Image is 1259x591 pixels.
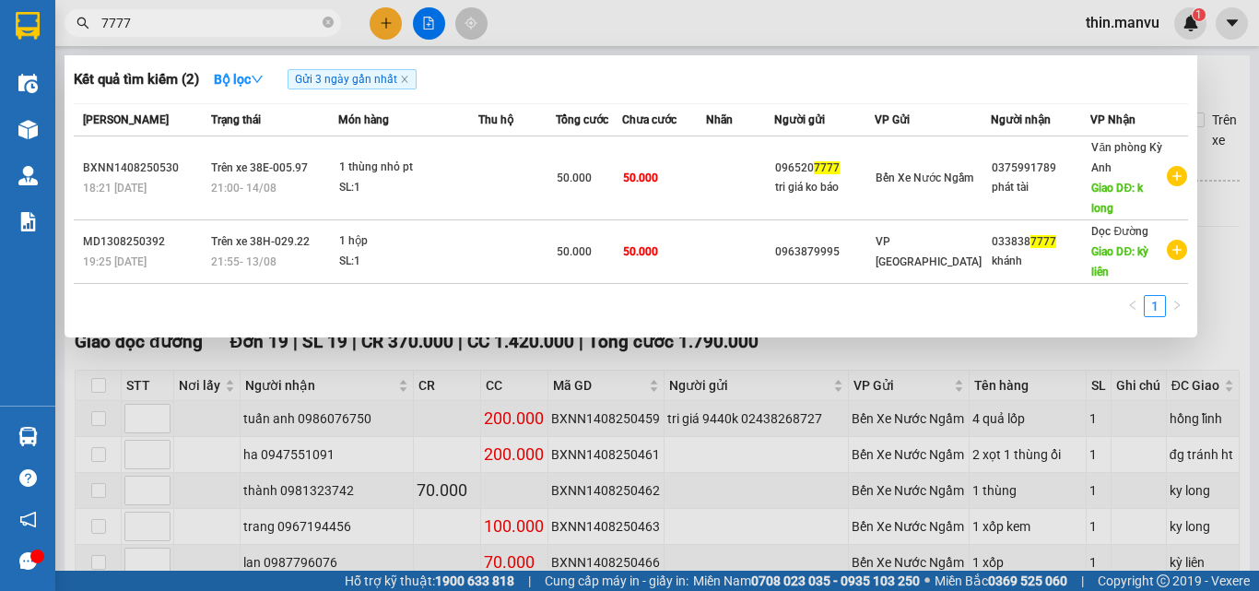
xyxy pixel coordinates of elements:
span: search [76,17,89,30]
button: right [1166,295,1188,317]
span: close-circle [323,15,334,32]
span: Trên xe 38E-005.97 [211,161,308,174]
span: Bến Xe Nước Ngầm [876,171,973,184]
span: plus-circle [1167,240,1187,260]
span: VP Nhận [1090,113,1135,126]
span: Trạng thái [211,113,261,126]
span: VP [GEOGRAPHIC_DATA] [876,235,982,268]
div: BXNN1408250530 [83,159,206,178]
input: Tìm tên, số ĐT hoặc mã đơn [101,13,319,33]
img: warehouse-icon [18,74,38,93]
img: warehouse-icon [18,120,38,139]
span: Nhãn [706,113,733,126]
img: warehouse-icon [18,427,38,446]
span: 50.000 [557,171,592,184]
span: Thu hộ [478,113,513,126]
span: down [251,73,264,86]
span: 50.000 [623,245,658,258]
div: 1 hộp [339,231,477,252]
span: Trên xe 38H-029.22 [211,235,310,248]
span: Giao DĐ: k long [1091,182,1143,215]
div: 096520 [775,159,874,178]
img: solution-icon [18,212,38,231]
div: 1 thùng nhỏ pt [339,158,477,178]
div: 0963879995 [775,242,874,262]
span: Giao DĐ: kỳ liên [1091,245,1148,278]
span: 21:00 - 14/08 [211,182,277,195]
span: Chưa cước [622,113,677,126]
span: Gửi 3 ngày gần nhất [288,69,417,89]
span: Tổng cước [556,113,608,126]
span: 7777 [1030,235,1056,248]
span: message [19,552,37,570]
div: MD1308250392 [83,232,206,252]
button: Bộ lọcdown [199,65,278,94]
div: 0375991789 [992,159,1090,178]
button: left [1122,295,1144,317]
span: 21:55 - 13/08 [211,255,277,268]
strong: Bộ lọc [214,72,264,87]
span: Dọc Đường [1091,225,1148,238]
li: 1 [1144,295,1166,317]
span: 19:25 [DATE] [83,255,147,268]
span: close [400,75,409,84]
div: phát tài [992,178,1090,197]
span: Người gửi [774,113,825,126]
div: SL: 1 [339,178,477,198]
span: close-circle [323,17,334,28]
span: left [1127,300,1138,311]
span: Người nhận [991,113,1051,126]
span: VP Gửi [875,113,910,126]
li: Next Page [1166,295,1188,317]
div: tri giá ko báo [775,178,874,197]
span: Món hàng [338,113,389,126]
span: 50.000 [557,245,592,258]
span: right [1171,300,1183,311]
img: logo-vxr [16,12,40,40]
img: warehouse-icon [18,166,38,185]
div: 033838 [992,232,1090,252]
span: Văn phòng Kỳ Anh [1091,141,1162,174]
h3: Kết quả tìm kiếm ( 2 ) [74,70,199,89]
div: khánh [992,252,1090,271]
span: notification [19,511,37,528]
span: question-circle [19,469,37,487]
span: 7777 [814,161,840,174]
span: 50.000 [623,171,658,184]
span: plus-circle [1167,166,1187,186]
span: 18:21 [DATE] [83,182,147,195]
a: 1 [1145,296,1165,316]
li: Previous Page [1122,295,1144,317]
div: SL: 1 [339,252,477,272]
span: [PERSON_NAME] [83,113,169,126]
